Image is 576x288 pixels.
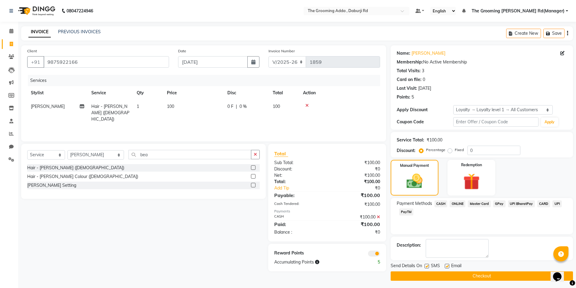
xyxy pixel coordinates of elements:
[423,76,425,83] div: 0
[397,200,432,207] span: Payment Methods
[227,103,233,110] span: 0 F
[129,150,252,159] input: Search or Scan
[426,147,445,153] label: Percentage
[270,179,327,185] div: Total:
[397,107,454,113] div: Apply Discount
[453,117,539,127] input: Enter Offer / Coupon Code
[397,59,423,65] div: Membership:
[327,160,385,166] div: ₹100.00
[28,75,385,86] div: Services
[270,214,327,220] div: CASH
[27,173,138,180] div: Hair - [PERSON_NAME] Colour ([DEMOGRAPHIC_DATA])
[268,48,295,54] label: Invoice Number
[88,86,133,100] th: Service
[31,104,65,109] span: [PERSON_NAME]
[458,171,485,192] img: _gift.svg
[397,85,417,92] div: Last Visit:
[327,172,385,179] div: ₹100.00
[391,263,422,270] span: Send Details On
[427,137,442,143] div: ₹100.00
[274,150,288,157] span: Total
[269,86,299,100] th: Total
[270,201,327,208] div: Cash Tendered:
[412,50,445,57] a: [PERSON_NAME]
[58,29,101,34] a: PREVIOUS INVOICES
[224,86,269,100] th: Disc
[397,119,454,125] div: Coupon Code
[270,259,356,265] div: Accumulating Points
[167,104,174,109] span: 100
[270,192,327,199] div: Payable:
[506,29,541,38] button: Create New
[397,59,567,65] div: No Active Membership
[399,209,414,215] span: PayTM
[27,86,88,100] th: Stylist
[412,94,414,100] div: 5
[273,104,280,109] span: 100
[552,200,562,207] span: UPI
[551,264,570,282] iframe: chat widget
[236,103,237,110] span: |
[133,86,163,100] th: Qty
[327,221,385,228] div: ₹100.00
[270,221,327,228] div: Paid:
[28,27,51,37] a: INVOICE
[434,200,447,207] span: CASH
[44,56,169,68] input: Search by Name/Mobile/Email/Code
[451,263,461,270] span: Email
[397,94,410,100] div: Points:
[270,160,327,166] div: Sub Total:
[91,104,129,122] span: Hair - [PERSON_NAME] ([DEMOGRAPHIC_DATA])
[397,147,415,154] div: Discount:
[327,192,385,199] div: ₹100.00
[27,182,76,189] div: [PERSON_NAME] Setting
[537,200,550,207] span: CARD
[400,163,429,168] label: Manual Payment
[15,2,57,19] img: logo
[455,147,464,153] label: Fixed
[402,172,428,190] img: _cash.svg
[493,200,506,207] span: GPay
[431,263,440,270] span: SMS
[137,104,139,109] span: 1
[327,201,385,208] div: ₹100.00
[508,200,535,207] span: UPI BharatPay
[397,68,421,74] div: Total Visits:
[274,209,380,214] div: Payments
[356,259,385,265] div: 5
[178,48,186,54] label: Date
[337,185,385,191] div: ₹0
[450,200,465,207] span: ONLINE
[270,172,327,179] div: Net:
[327,214,385,220] div: ₹100.00
[397,76,421,83] div: Card on file:
[327,179,385,185] div: ₹100.00
[270,250,327,257] div: Reward Points
[163,86,224,100] th: Price
[67,2,93,19] b: 08047224946
[418,85,431,92] div: [DATE]
[270,229,327,235] div: Balance :
[541,118,558,127] button: Apply
[391,271,573,281] button: Checkout
[543,29,565,38] button: Save
[397,242,421,248] div: Description:
[461,162,482,168] label: Redemption
[27,165,124,171] div: Hair - [PERSON_NAME] ([DEMOGRAPHIC_DATA])
[397,50,410,57] div: Name:
[327,166,385,172] div: ₹0
[397,137,424,143] div: Service Total:
[27,56,44,68] button: +91
[270,166,327,172] div: Discount:
[468,200,491,207] span: Master Card
[239,103,247,110] span: 0 %
[422,68,424,74] div: 3
[270,185,337,191] a: Add Tip
[327,229,385,235] div: ₹0
[27,48,37,54] label: Client
[299,86,380,100] th: Action
[472,8,565,14] span: The Grooming [PERSON_NAME] Rd(Manager)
